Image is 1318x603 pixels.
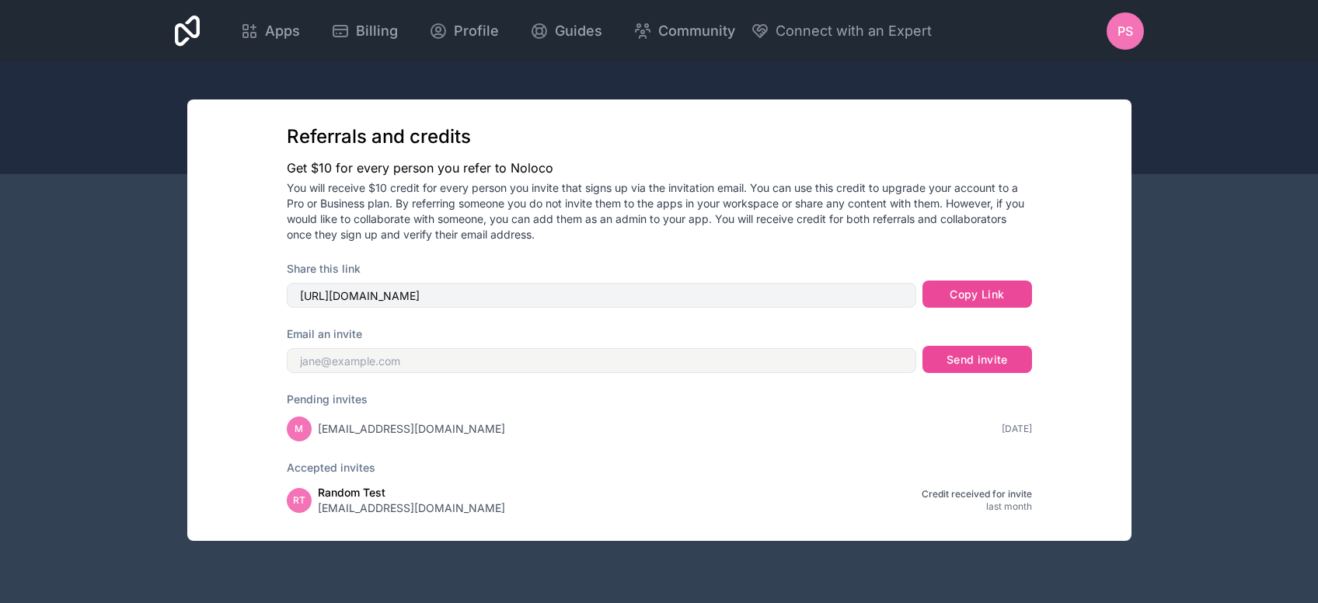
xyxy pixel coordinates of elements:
button: Send invite [922,346,1031,374]
p: You will receive $10 credit for every person you invite that signs up via the invitation email. Y... [287,180,1032,242]
a: Profile [417,14,511,48]
span: Billing [356,20,398,42]
a: Billing [319,14,410,48]
a: Apps [228,14,312,48]
span: Apps [265,20,300,42]
button: Copy Link [922,281,1031,308]
span: Community [658,20,735,42]
a: Guides [518,14,615,48]
label: Share this link [287,261,361,277]
span: RT [293,494,305,507]
span: m [295,423,303,435]
span: Connect with an Expert [776,20,932,42]
label: Email an invite [287,326,362,342]
span: [EMAIL_ADDRESS][DOMAIN_NAME] [318,500,505,516]
input: jane@example.com [287,348,917,373]
span: Guides [555,20,602,42]
span: Credit received for invite [922,488,1032,500]
h1: Referrals and credits [287,124,1032,149]
span: Random Test [318,485,505,500]
span: [DATE] [1002,423,1032,435]
p: Get $10 for every person you refer to Noloco [287,159,1032,177]
a: Community [621,14,748,48]
label: Pending invites [287,392,1032,407]
button: Connect with an Expert [751,20,932,42]
span: [EMAIL_ADDRESS][DOMAIN_NAME] [318,421,505,437]
span: last month [922,500,1032,513]
span: PS [1118,22,1133,40]
span: Profile [454,20,499,42]
label: Accepted invites [287,460,1032,476]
